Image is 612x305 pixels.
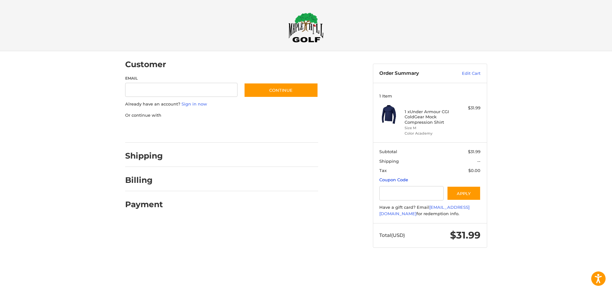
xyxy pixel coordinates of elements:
h3: 1 Item [379,93,480,98]
span: Tax [379,168,387,173]
button: Apply [447,186,481,200]
span: $31.99 [468,149,480,154]
a: Coupon Code [379,177,408,182]
iframe: PayPal-paylater [177,125,225,136]
p: Or continue with [125,112,318,119]
span: $0.00 [468,168,480,173]
iframe: PayPal-venmo [231,125,279,136]
h2: Payment [125,199,163,209]
span: Total (USD) [379,232,405,238]
img: Maple Hill Golf [288,12,324,43]
a: Edit Cart [448,70,480,77]
h4: 1 x Under Armour CGI ColdGear Mock Compression Shirt [405,109,454,125]
li: Size M [405,125,454,131]
label: Email [125,75,238,81]
h3: Order Summary [379,70,448,77]
div: Have a gift card? Email for redemption info. [379,204,480,217]
a: [EMAIL_ADDRESS][DOMAIN_NAME] [379,205,470,216]
span: Subtotal [379,149,397,154]
a: Sign in now [181,101,207,106]
h2: Billing [125,175,163,185]
h2: Customer [125,59,166,69]
div: $31.99 [455,105,480,111]
p: Already have an account? [125,101,318,107]
button: Continue [244,83,318,98]
input: Gift Certificate or Coupon Code [379,186,444,200]
span: -- [477,159,480,164]
h2: Shipping [125,151,163,161]
iframe: PayPal-paypal [123,125,171,136]
li: Color Academy [405,131,454,136]
span: $31.99 [450,229,480,241]
span: Shipping [379,159,399,164]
